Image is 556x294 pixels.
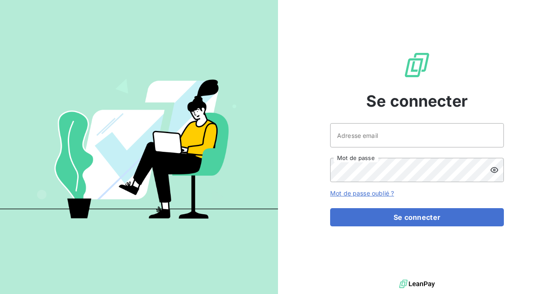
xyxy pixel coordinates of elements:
[399,278,435,291] img: logo
[330,189,394,197] a: Mot de passe oublié ?
[330,208,504,226] button: Se connecter
[330,123,504,147] input: placeholder
[403,51,431,79] img: Logo LeanPay
[366,89,468,113] span: Se connecter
